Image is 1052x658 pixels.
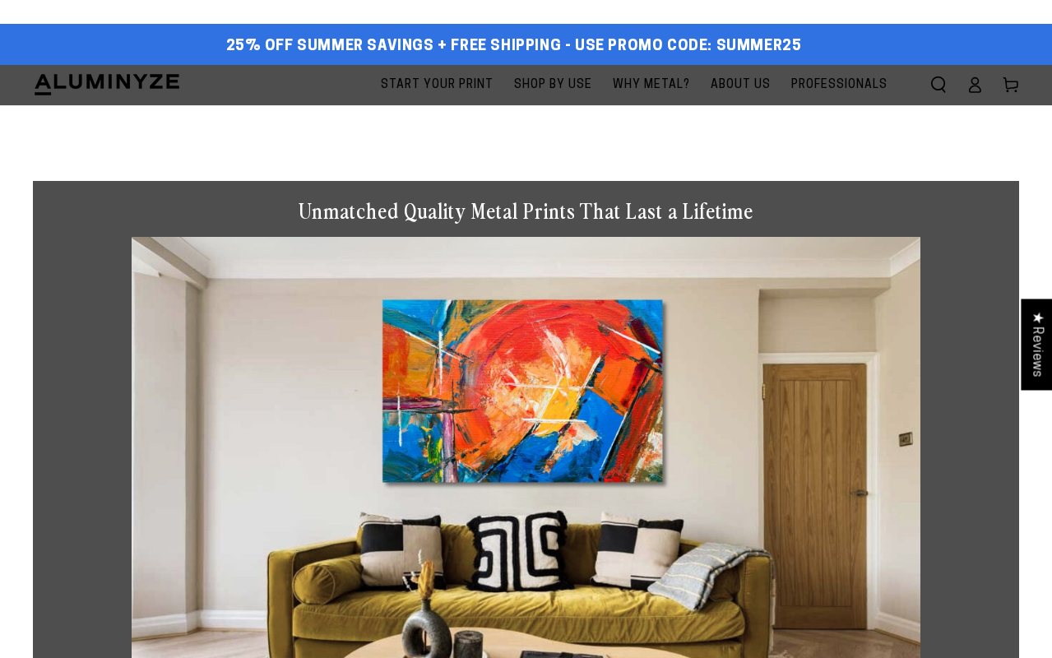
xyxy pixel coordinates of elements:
span: 25% off Summer Savings + Free Shipping - Use Promo Code: SUMMER25 [226,38,802,56]
div: Click to open Judge.me floating reviews tab [1021,299,1052,390]
a: Start Your Print [373,65,502,105]
span: About Us [711,75,771,95]
summary: Search our site [920,67,957,103]
a: Why Metal? [605,65,698,105]
a: Professionals [783,65,896,105]
span: Why Metal? [613,75,690,95]
span: Start Your Print [381,75,494,95]
span: Shop By Use [514,75,592,95]
h1: Unmatched Quality Metal Prints That Last a Lifetime [132,197,920,225]
img: Aluminyze [33,72,181,97]
span: Professionals [791,75,887,95]
a: About Us [702,65,779,105]
a: Shop By Use [506,65,600,105]
h1: Metal Prints [33,105,1019,148]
